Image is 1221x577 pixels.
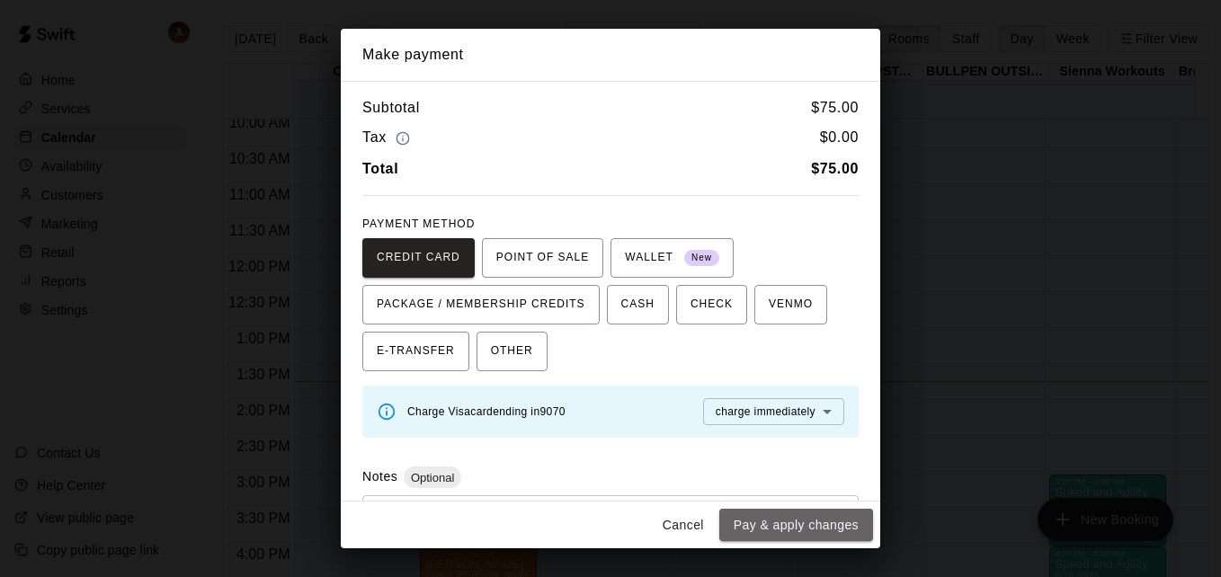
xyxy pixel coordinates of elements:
[377,337,455,366] span: E-TRANSFER
[684,246,719,271] span: New
[362,285,600,324] button: PACKAGE / MEMBERSHIP CREDITS
[362,238,475,278] button: CREDIT CARD
[625,244,719,272] span: WALLET
[362,469,397,484] label: Notes
[676,285,747,324] button: CHECK
[691,290,733,319] span: CHECK
[496,244,589,272] span: POINT OF SALE
[769,290,813,319] span: VENMO
[341,29,880,81] h2: Make payment
[477,332,548,371] button: OTHER
[377,290,585,319] span: PACKAGE / MEMBERSHIP CREDITS
[607,285,669,324] button: CASH
[404,471,461,484] span: Optional
[621,290,655,319] span: CASH
[377,244,460,272] span: CREDIT CARD
[811,161,859,176] b: $ 75.00
[407,405,566,418] span: Charge Visa card ending in 9070
[820,126,859,150] h6: $ 0.00
[754,285,827,324] button: VENMO
[362,96,420,120] h6: Subtotal
[362,217,475,230] span: PAYMENT METHOD
[491,337,533,366] span: OTHER
[719,509,873,542] button: Pay & apply changes
[610,238,734,278] button: WALLET New
[811,96,859,120] h6: $ 75.00
[362,332,469,371] button: E-TRANSFER
[716,405,815,418] span: charge immediately
[362,126,414,150] h6: Tax
[362,161,398,176] b: Total
[655,509,712,542] button: Cancel
[482,238,603,278] button: POINT OF SALE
